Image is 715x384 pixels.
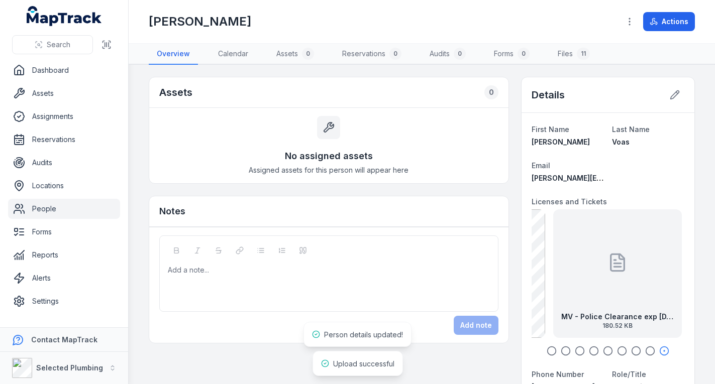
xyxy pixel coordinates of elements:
[561,322,674,330] span: 180.52 KB
[532,161,550,170] span: Email
[249,165,408,175] span: Assigned assets for this person will appear here
[8,222,120,242] a: Forms
[8,130,120,150] a: Reservations
[8,153,120,173] a: Audits
[8,176,120,196] a: Locations
[159,85,192,99] h2: Assets
[532,370,584,378] span: Phone Number
[12,35,93,54] button: Search
[484,85,498,99] div: 0
[159,204,185,218] h3: Notes
[612,370,646,378] span: Role/Title
[210,44,256,65] a: Calendar
[268,44,322,65] a: Assets0
[532,88,565,102] h2: Details
[285,149,373,163] h3: No assigned assets
[612,125,650,134] span: Last Name
[550,44,598,65] a: Files11
[8,83,120,103] a: Assets
[8,245,120,265] a: Reports
[532,125,569,134] span: First Name
[612,138,630,146] span: Voas
[643,12,695,31] button: Actions
[47,40,70,50] span: Search
[149,44,198,65] a: Overview
[532,138,590,146] span: [PERSON_NAME]
[333,359,394,368] span: Upload successful
[334,44,410,65] a: Reservations0
[454,48,466,60] div: 0
[302,48,314,60] div: 0
[422,44,474,65] a: Audits0
[532,174,711,182] span: [PERSON_NAME][EMAIL_ADDRESS][DOMAIN_NAME]
[389,48,401,60] div: 0
[8,291,120,311] a: Settings
[518,48,530,60] div: 0
[31,335,97,344] strong: Contact MapTrack
[561,312,674,322] strong: MV - Police Clearance exp [DATE]
[8,199,120,219] a: People
[324,330,403,339] span: Person details updated!
[8,106,120,126] a: Assignments
[577,48,590,60] div: 11
[8,268,120,288] a: Alerts
[486,44,538,65] a: Forms0
[149,14,251,30] h1: [PERSON_NAME]
[36,363,103,372] strong: Selected Plumbing
[532,197,607,206] span: Licenses and Tickets
[8,60,120,80] a: Dashboard
[27,6,102,26] a: MapTrack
